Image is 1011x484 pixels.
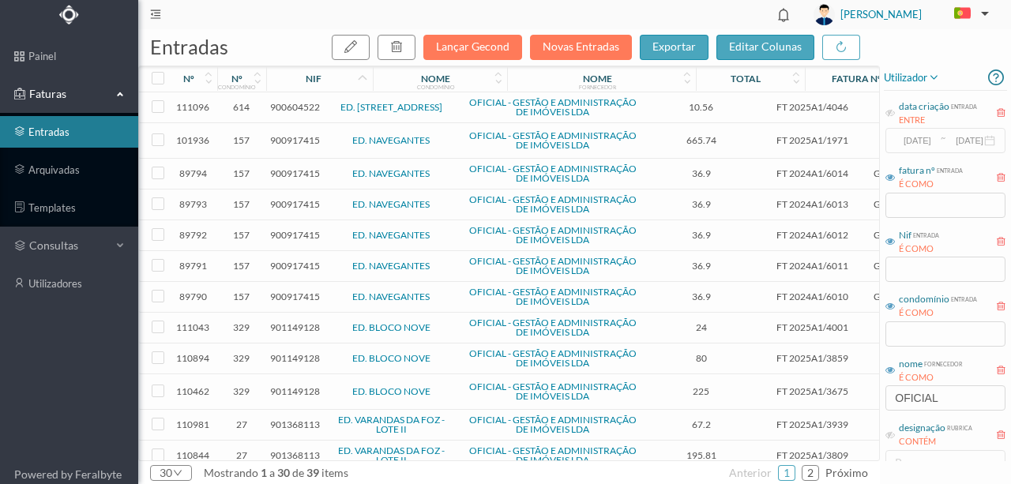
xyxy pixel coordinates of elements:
[173,418,213,430] span: 110981
[469,163,637,184] a: OFICIAL - GESTÃO E ADMINISTRAÇÃO DE IMÓVEIS LDA
[417,84,455,90] div: condomínio
[873,449,968,461] span: Assistência 24h
[651,418,752,430] span: 67.2
[270,101,320,113] span: 900604522
[651,291,752,302] span: 36.9
[221,418,262,430] span: 27
[873,229,968,241] span: Gestão de contencioso
[899,99,949,114] div: data criação
[352,229,430,241] a: ED. NAVEGANTES
[352,385,430,397] a: ED. BLOCO NOVE
[270,167,320,179] span: 900917415
[340,101,442,113] a: ED. [STREET_ADDRESS]
[469,129,637,151] a: OFICIAL - GESTÃO E ADMINISTRAÇÃO DE IMÓVEIS LDA
[269,466,275,479] span: a
[221,385,262,397] span: 329
[218,84,256,90] div: condomínio
[469,445,637,466] a: OFICIAL - GESTÃO E ADMINISTRAÇÃO DE IMÓVEIS LDA
[873,101,968,113] span: Expediente
[275,466,292,479] span: 30
[270,418,320,430] span: 901368113
[352,198,430,210] a: ED. NAVEGANTES
[949,99,977,111] div: entrada
[59,5,79,24] img: Logo
[304,466,321,479] span: 39
[469,347,637,369] a: OFICIAL - GESTÃO E ADMINISTRAÇÃO DE IMÓVEIS LDA
[270,260,320,272] span: 900917415
[221,198,262,210] span: 157
[231,73,242,84] div: nº
[270,385,320,397] span: 901149128
[716,35,814,60] button: editar colunas
[204,466,258,479] span: mostrando
[899,114,977,127] div: ENTRE
[221,167,262,179] span: 157
[899,242,939,256] div: É COMO
[760,167,865,179] span: FT 2024A1/6014
[651,134,752,146] span: 665.74
[760,101,865,113] span: FT 2025A1/4046
[321,466,348,479] span: items
[530,39,640,53] span: Novas Entradas
[270,229,320,241] span: 900917415
[760,321,865,333] span: FT 2025A1/4001
[221,101,262,113] span: 614
[25,86,112,102] span: Faturas
[173,291,213,302] span: 89790
[306,73,321,84] div: nif
[651,449,752,461] span: 195.81
[729,466,772,479] span: anterior
[651,167,752,179] span: 36.9
[221,229,262,241] span: 157
[651,385,752,397] span: 225
[270,134,320,146] span: 900917415
[899,306,977,320] div: É COMO
[221,352,262,364] span: 329
[911,228,939,240] div: entrada
[270,198,320,210] span: 900917415
[173,198,213,210] span: 89793
[651,260,752,272] span: 36.9
[579,84,616,90] div: fornecedor
[773,5,794,25] i: icon: bell
[352,260,430,272] a: ED. NAVEGANTES
[873,380,968,403] span: Administração - honorários
[469,381,637,402] a: OFICIAL - GESTÃO E ADMINISTRAÇÃO DE IMÓVEIS LDA
[469,414,637,435] a: OFICIAL - GESTÃO E ADMINISTRAÇÃO DE IMÓVEIS LDA
[173,260,213,272] span: 89791
[469,224,637,246] a: OFICIAL - GESTÃO E ADMINISTRAÇÃO DE IMÓVEIS LDA
[173,321,213,333] span: 111043
[825,466,868,479] span: próximo
[651,101,752,113] span: 10.56
[173,385,213,397] span: 110462
[221,134,262,146] span: 157
[221,260,262,272] span: 157
[338,445,445,466] a: ED. VARANDAS DA FOZ - LOTE II
[760,260,865,272] span: FT 2024A1/6011
[873,352,968,364] span: Assistência 24h
[731,73,761,84] div: total
[899,163,935,178] div: fatura nº
[899,228,911,242] div: Nif
[469,286,637,307] a: OFICIAL - GESTÃO E ADMINISTRAÇÃO DE IMÓVEIS LDA
[150,9,161,20] i: icon: menu-fold
[651,321,752,333] span: 24
[873,291,968,302] span: Gestão de contencioso
[29,238,108,253] span: consultas
[352,291,430,302] a: ED. NAVEGANTES
[183,73,194,84] div: nº
[778,465,795,481] li: 1
[173,449,213,461] span: 110844
[923,357,963,369] div: fornecedor
[469,193,637,215] a: OFICIAL - GESTÃO E ADMINISTRAÇÃO DE IMÓVEIS LDA
[469,96,637,118] a: OFICIAL - GESTÃO E ADMINISTRAÇÃO DE IMÓVEIS LDA
[760,291,865,302] span: FT 2024A1/6010
[760,418,865,430] span: FT 2025A1/3939
[873,198,968,210] span: Gestão de contencioso
[899,178,963,191] div: É COMO
[173,134,213,146] span: 101936
[899,371,963,385] div: É COMO
[173,229,213,241] span: 89792
[173,352,213,364] span: 110894
[583,73,612,84] div: nome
